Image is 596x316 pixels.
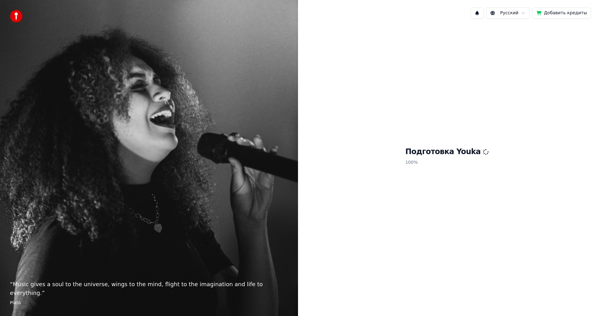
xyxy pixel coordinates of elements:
p: 100 % [405,157,489,168]
p: “ Music gives a soul to the universe, wings to the mind, flight to the imagination and life to ev... [10,280,288,297]
h1: Подготовка Youka [405,147,489,157]
button: Добавить кредиты [532,7,591,19]
footer: Plato [10,300,288,306]
img: youka [10,10,22,22]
